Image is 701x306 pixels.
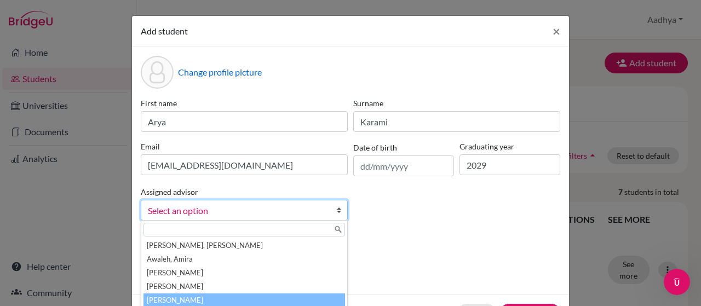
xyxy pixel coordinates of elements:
[143,266,345,280] li: [PERSON_NAME]
[143,239,345,252] li: [PERSON_NAME], [PERSON_NAME]
[141,238,560,251] p: Parents
[141,26,188,36] span: Add student
[148,204,326,218] span: Select an option
[664,269,690,295] iframe: Intercom live chat
[553,23,560,39] span: ×
[143,280,345,293] li: [PERSON_NAME]
[141,141,348,152] label: Email
[544,16,569,47] button: Close
[353,142,397,153] label: Date of birth
[141,97,348,109] label: First name
[459,141,560,152] label: Graduating year
[143,252,345,266] li: Awaleh, Amira
[353,155,454,176] input: dd/mm/yyyy
[141,56,174,89] div: Profile picture
[353,97,560,109] label: Surname
[141,186,198,198] label: Assigned advisor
